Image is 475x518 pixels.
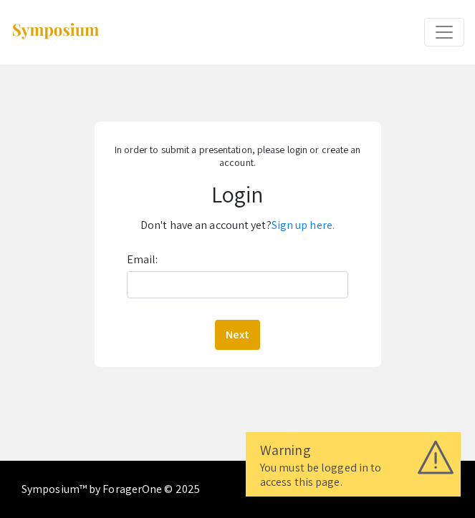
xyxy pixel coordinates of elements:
[11,454,61,507] iframe: Chat
[127,248,158,271] label: Email:
[11,22,100,41] img: Symposium by ForagerOne
[272,218,335,233] a: Sign up here.
[21,461,200,518] div: Symposium™ by ForagerOne © 2025
[260,439,446,461] div: Warning
[99,143,376,169] p: In order to submit a presentation, please login or create an account.
[424,18,464,47] button: Expand or Collapse Menu
[99,180,376,207] h1: Login
[260,461,446,489] div: You must be logged in to access this page.
[99,214,376,237] p: Don't have an account yet?
[215,320,260,350] button: Next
